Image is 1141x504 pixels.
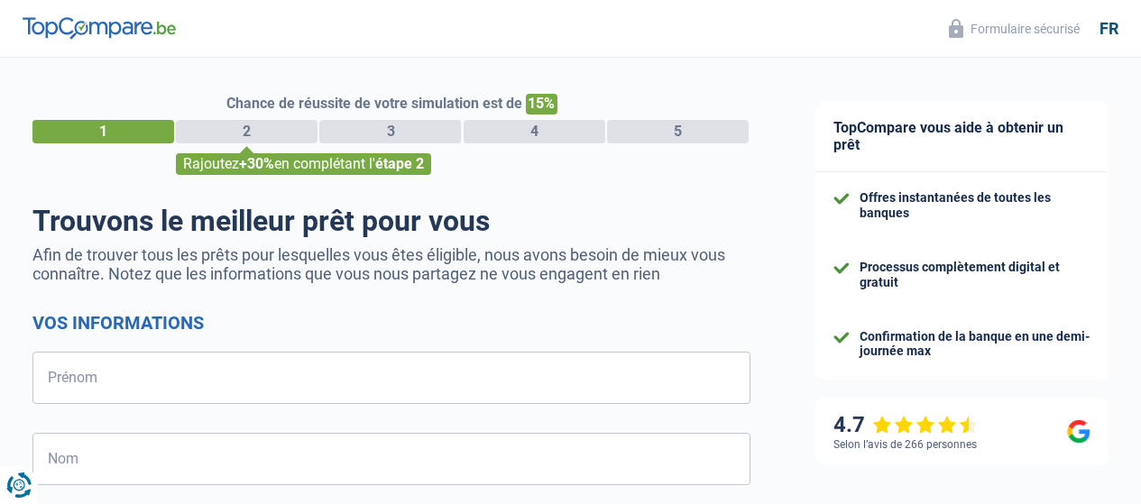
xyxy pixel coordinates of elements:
[32,120,174,143] div: 1
[176,120,317,143] div: 2
[32,312,750,334] h2: Vos informations
[319,120,461,143] div: 3
[833,412,979,438] div: 4.7
[32,245,750,283] p: Afin de trouver tous les prêts pour lesquelles vous êtes éligible, nous avons besoin de mieux vou...
[860,329,1090,360] div: Confirmation de la banque en une demi-journée max
[833,438,977,451] div: Selon l’avis de 266 personnes
[1100,19,1118,39] div: fr
[526,94,557,115] span: 15%
[23,17,176,39] img: TopCompare Logo
[860,190,1090,221] div: Offres instantanées de toutes les banques
[239,155,274,172] span: +30%
[32,204,750,238] h1: Trouvons le meilleur prêt pour vous
[938,14,1090,43] button: Formulaire sécurisé
[226,95,522,112] span: Chance de réussite de votre simulation est de
[176,153,431,175] div: Rajoutez en complétant l'
[860,260,1090,290] div: Processus complètement digital et gratuit
[815,101,1109,172] div: TopCompare vous aide à obtenir un prêt
[464,120,605,143] div: 4
[375,155,424,172] span: étape 2
[607,120,749,143] div: 5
